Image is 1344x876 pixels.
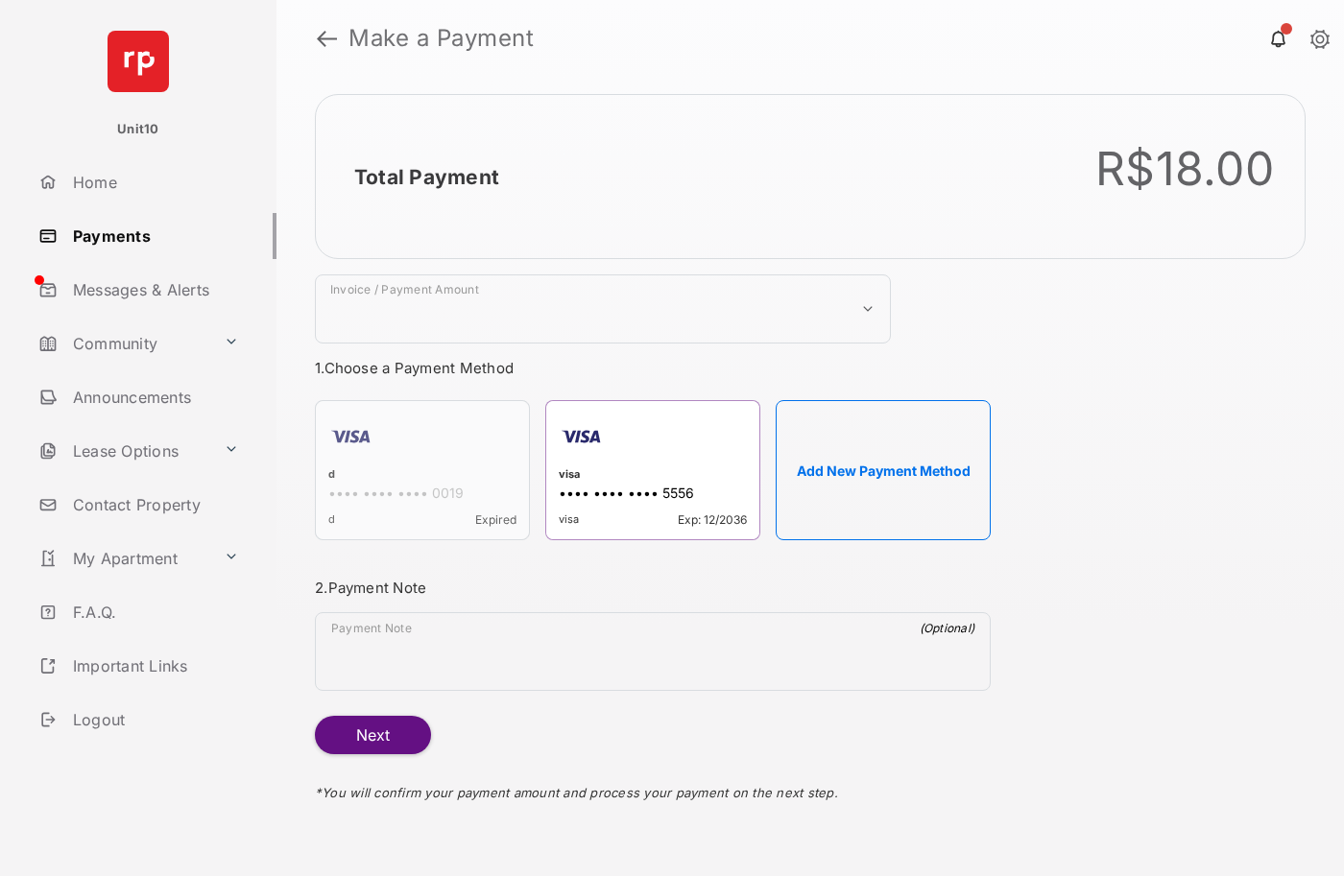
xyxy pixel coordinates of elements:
h3: 1. Choose a Payment Method [315,359,991,377]
a: Home [31,159,276,205]
span: visa [559,512,579,527]
div: •••• •••• •••• 0019 [328,485,516,505]
span: Expired [475,512,516,527]
strong: Make a Payment [348,27,534,50]
h2: Total Payment [354,165,499,189]
h3: 2. Payment Note [315,579,991,597]
div: visa [559,467,747,485]
a: Announcements [31,374,276,420]
button: Next [315,716,431,754]
div: d•••• •••• •••• 0019dExpired [315,400,530,540]
a: Messages & Alerts [31,267,276,313]
div: visa•••• •••• •••• 5556visaExp: 12/2036 [545,400,760,540]
p: Unit10 [117,120,159,139]
span: d [328,512,335,527]
div: d [328,467,516,485]
a: Payments [31,213,276,259]
button: Add New Payment Method [776,400,991,540]
div: * You will confirm your payment amount and process your payment on the next step. [315,754,991,819]
a: Logout [31,697,276,743]
a: Lease Options [31,428,216,474]
a: F.A.Q. [31,589,276,635]
a: Important Links [31,643,247,689]
span: Exp: 12/2036 [678,512,747,527]
div: •••• •••• •••• 5556 [559,485,747,505]
a: My Apartment [31,535,216,581]
div: R$18.00 [1095,141,1274,197]
img: svg+xml;base64,PHN2ZyB4bWxucz0iaHR0cDovL3d3dy53My5vcmcvMjAwMC9zdmciIHdpZHRoPSI2NCIgaGVpZ2h0PSI2NC... [108,31,169,92]
a: Contact Property [31,482,276,528]
a: Community [31,320,216,367]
